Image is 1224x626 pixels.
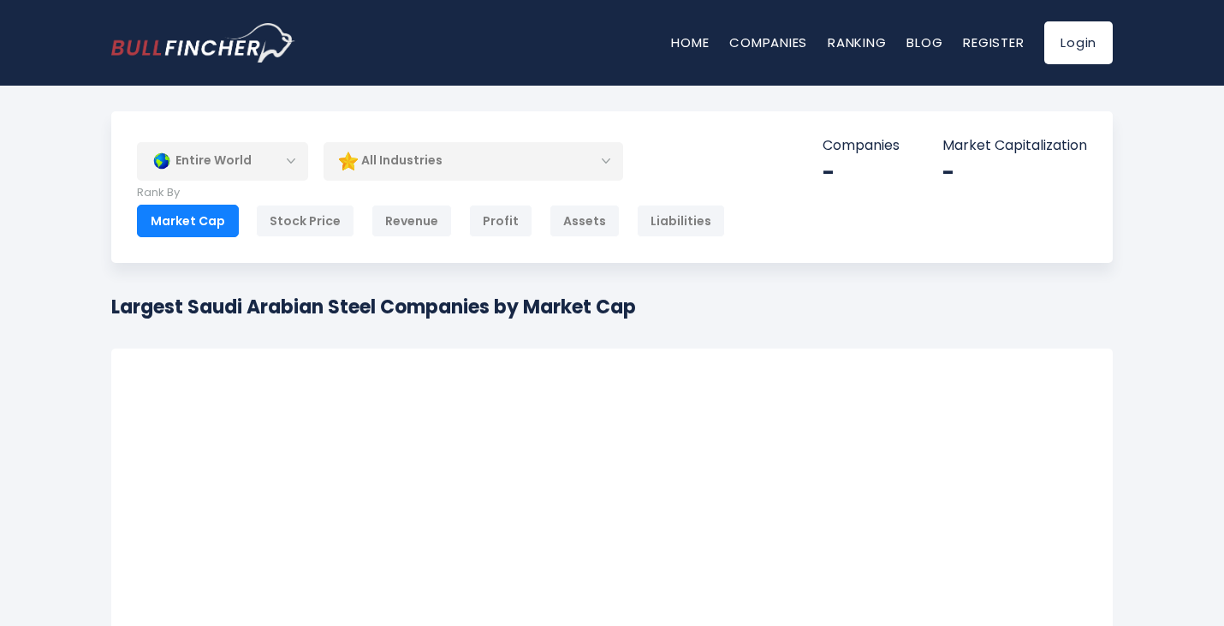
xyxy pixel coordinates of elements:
p: Rank By [137,186,725,200]
a: Blog [906,33,942,51]
div: Assets [550,205,620,237]
a: Register [963,33,1024,51]
div: Stock Price [256,205,354,237]
div: All Industries [324,141,623,181]
p: Market Capitalization [942,137,1087,155]
a: Login [1044,21,1113,64]
div: Entire World [137,141,308,181]
img: bullfincher logo [111,23,295,63]
div: Profit [469,205,532,237]
p: Companies [823,137,900,155]
div: Liabilities [637,205,725,237]
div: - [942,159,1087,186]
a: Companies [729,33,807,51]
div: Revenue [371,205,452,237]
a: Home [671,33,709,51]
div: - [823,159,900,186]
a: Go to homepage [111,23,295,63]
h1: Largest Saudi Arabian Steel Companies by Market Cap [111,293,636,321]
a: Ranking [828,33,886,51]
div: Market Cap [137,205,239,237]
